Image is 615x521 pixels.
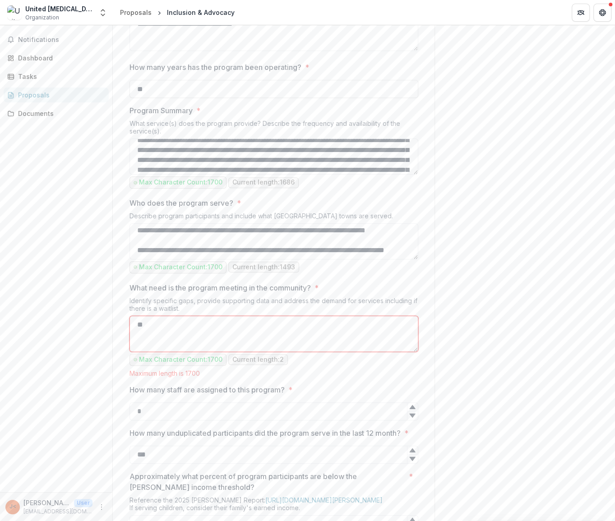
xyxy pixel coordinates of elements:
[129,471,405,493] p: Approximately what percent of program participants are below the [PERSON_NAME] income threshold?
[129,496,418,515] div: Reference the 2025 [PERSON_NAME] Report: If serving children, consider their family's earned income.
[139,263,222,271] p: Max Character Count: 1700
[74,499,92,507] p: User
[96,502,107,512] button: More
[7,5,22,20] img: United Cerebral Palsy Association of Eastern Connecticut Inc.
[129,198,233,208] p: Who does the program serve?
[9,504,16,510] div: Joanna Marrero <grants@ucpect.org> <grants@ucpect.org>
[572,4,590,22] button: Partners
[139,179,222,186] p: Max Character Count: 1700
[4,51,109,65] a: Dashboard
[18,36,105,44] span: Notifications
[129,282,311,293] p: What need is the program meeting in the community?
[129,297,418,316] div: Identify specific gaps, provide supporting data and address the demand for services including if ...
[232,179,295,186] p: Current length: 1686
[232,356,284,364] p: Current length: 2
[129,120,418,138] div: What service(s) does the program provide? Describe the frequency and availaibility of the service...
[18,109,102,118] div: Documents
[18,72,102,81] div: Tasks
[4,88,109,102] a: Proposals
[167,8,235,17] div: Inclusion & Advocacy
[593,4,611,22] button: Get Help
[25,4,93,14] div: United [MEDICAL_DATA] Association of Eastern [US_STATE] Inc.
[129,62,301,73] p: How many years has the program been operating?
[232,263,295,271] p: Current length: 1493
[4,106,109,121] a: Documents
[4,32,109,47] button: Notifications
[129,369,418,377] div: Maximum length is 1700
[18,53,102,63] div: Dashboard
[23,507,92,516] p: [EMAIL_ADDRESS][DOMAIN_NAME]
[139,356,222,364] p: Max Character Count: 1700
[129,105,193,116] p: Program Summary
[97,4,109,22] button: Open entity switcher
[120,8,152,17] div: Proposals
[116,6,238,19] nav: breadcrumb
[18,90,102,100] div: Proposals
[116,6,155,19] a: Proposals
[265,496,383,504] a: [URL][DOMAIN_NAME][PERSON_NAME]
[25,14,59,22] span: Organization
[23,498,70,507] p: [PERSON_NAME] <[EMAIL_ADDRESS][DOMAIN_NAME]> <[EMAIL_ADDRESS][DOMAIN_NAME]>
[129,384,285,395] p: How many staff are assigned to this program?
[129,212,418,223] div: Describe program participants and include what [GEOGRAPHIC_DATA] towns are served.
[4,69,109,84] a: Tasks
[129,428,401,438] p: How many unduplicated participants did the program serve in the last 12 month?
